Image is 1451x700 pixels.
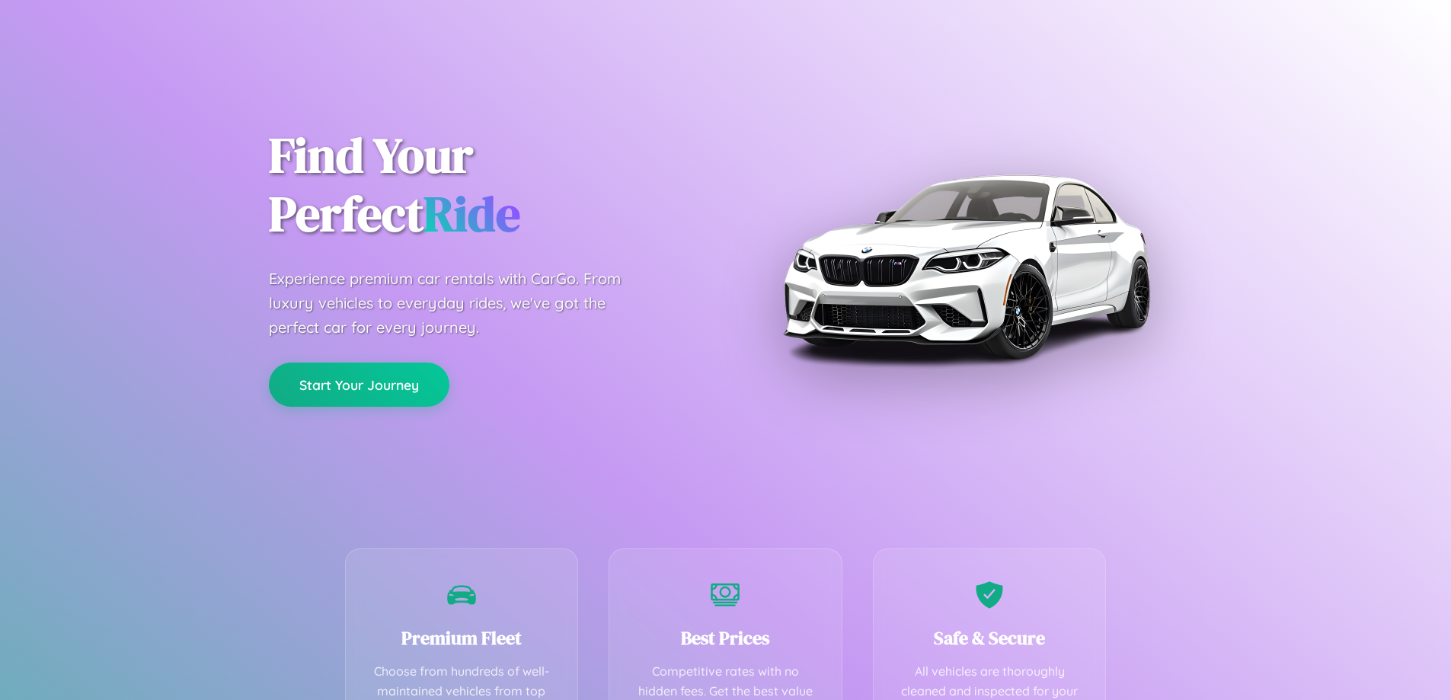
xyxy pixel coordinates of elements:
[423,181,520,247] span: Ride
[775,76,1156,457] img: Premium BMW car rental vehicle
[369,625,555,650] h3: Premium Fleet
[269,363,449,407] button: Start Your Journey
[896,625,1083,650] h3: Safe & Secure
[269,267,650,340] p: Experience premium car rentals with CarGo. From luxury vehicles to everyday rides, we've got the ...
[632,625,819,650] h3: Best Prices
[269,126,703,244] h1: Find Your Perfect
